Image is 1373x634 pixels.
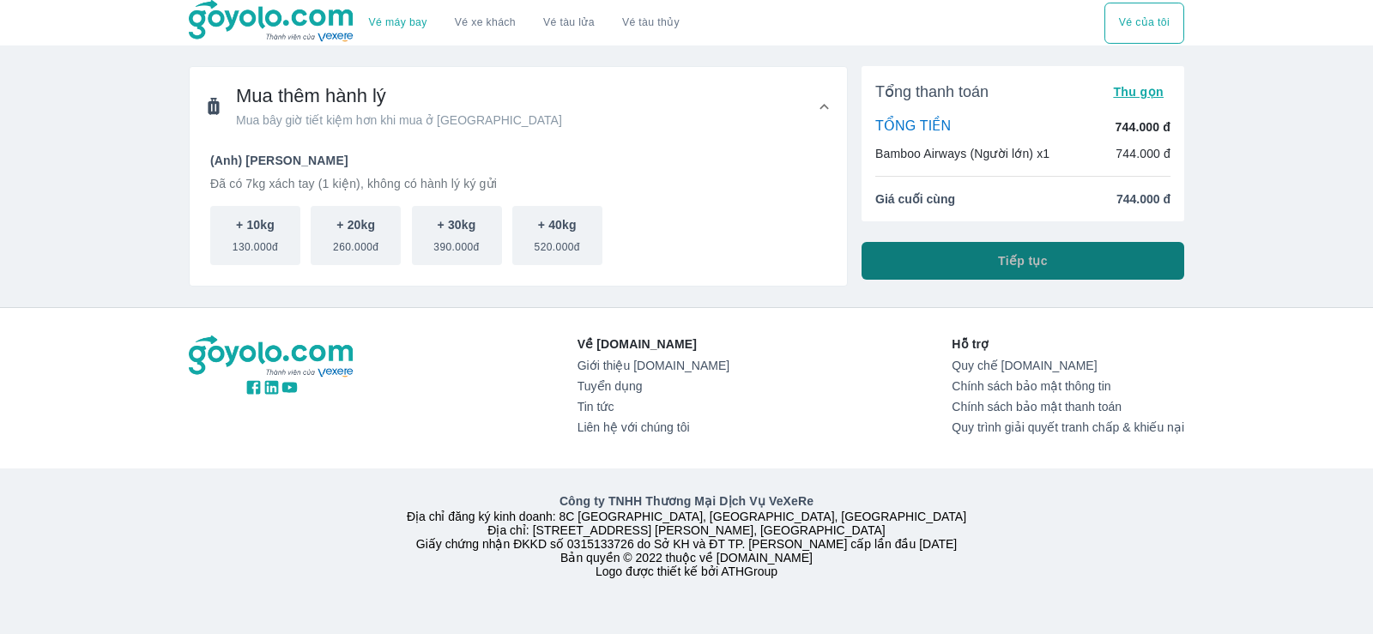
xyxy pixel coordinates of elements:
button: + 20kg260.000đ [311,206,401,265]
div: choose transportation mode [355,3,693,44]
button: + 30kg390.000đ [412,206,502,265]
button: Vé tàu thủy [608,3,693,44]
button: Vé của tôi [1104,3,1184,44]
a: Giới thiệu [DOMAIN_NAME] [578,359,729,372]
div: scrollable baggage options [210,206,826,265]
a: Tuyển dụng [578,379,729,393]
span: 520.000đ [535,233,580,254]
a: Chính sách bảo mật thông tin [952,379,1184,393]
span: Tổng thanh toán [875,82,989,102]
a: Quy chế [DOMAIN_NAME] [952,359,1184,372]
span: 130.000đ [233,233,278,254]
a: Vé máy bay [369,16,427,29]
a: Liên hệ với chúng tôi [578,420,729,434]
div: Mua thêm hành lýMua bây giờ tiết kiệm hơn khi mua ở [GEOGRAPHIC_DATA] [190,67,847,146]
div: choose transportation mode [1104,3,1184,44]
a: Chính sách bảo mật thanh toán [952,400,1184,414]
span: 260.000đ [333,233,378,254]
p: Công ty TNHH Thương Mại Dịch Vụ VeXeRe [192,492,1181,510]
p: + 10kg [236,216,275,233]
span: Mua thêm hành lý [236,84,562,108]
button: Tiếp tục [862,242,1184,280]
button: Thu gọn [1106,80,1170,104]
span: Thu gọn [1113,85,1164,99]
p: 744.000 đ [1116,145,1170,162]
p: Bamboo Airways (Người lớn) x1 [875,145,1049,162]
p: + 30kg [438,216,476,233]
img: logo [189,335,355,378]
button: + 40kg520.000đ [512,206,602,265]
a: Vé xe khách [455,16,516,29]
p: Đã có 7kg xách tay (1 kiện), không có hành lý ký gửi [210,175,826,192]
p: + 20kg [336,216,375,233]
a: Quy trình giải quyết tranh chấp & khiếu nại [952,420,1184,434]
button: + 10kg130.000đ [210,206,300,265]
span: Tiếp tục [998,252,1048,269]
p: 744.000 đ [1116,118,1170,136]
a: Vé tàu lửa [529,3,608,44]
p: (Anh) [PERSON_NAME] [210,152,826,169]
p: Về [DOMAIN_NAME] [578,335,729,353]
div: Mua thêm hành lýMua bây giờ tiết kiệm hơn khi mua ở [GEOGRAPHIC_DATA] [190,146,847,286]
span: Mua bây giờ tiết kiệm hơn khi mua ở [GEOGRAPHIC_DATA] [236,112,562,129]
a: Tin tức [578,400,729,414]
span: Giá cuối cùng [875,190,955,208]
span: 390.000đ [433,233,479,254]
span: 744.000 đ [1116,190,1170,208]
p: + 40kg [538,216,577,233]
div: Địa chỉ đăng ký kinh doanh: 8C [GEOGRAPHIC_DATA], [GEOGRAPHIC_DATA], [GEOGRAPHIC_DATA] Địa chỉ: [... [178,492,1195,578]
p: TỔNG TIỀN [875,118,951,136]
p: Hỗ trợ [952,335,1184,353]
